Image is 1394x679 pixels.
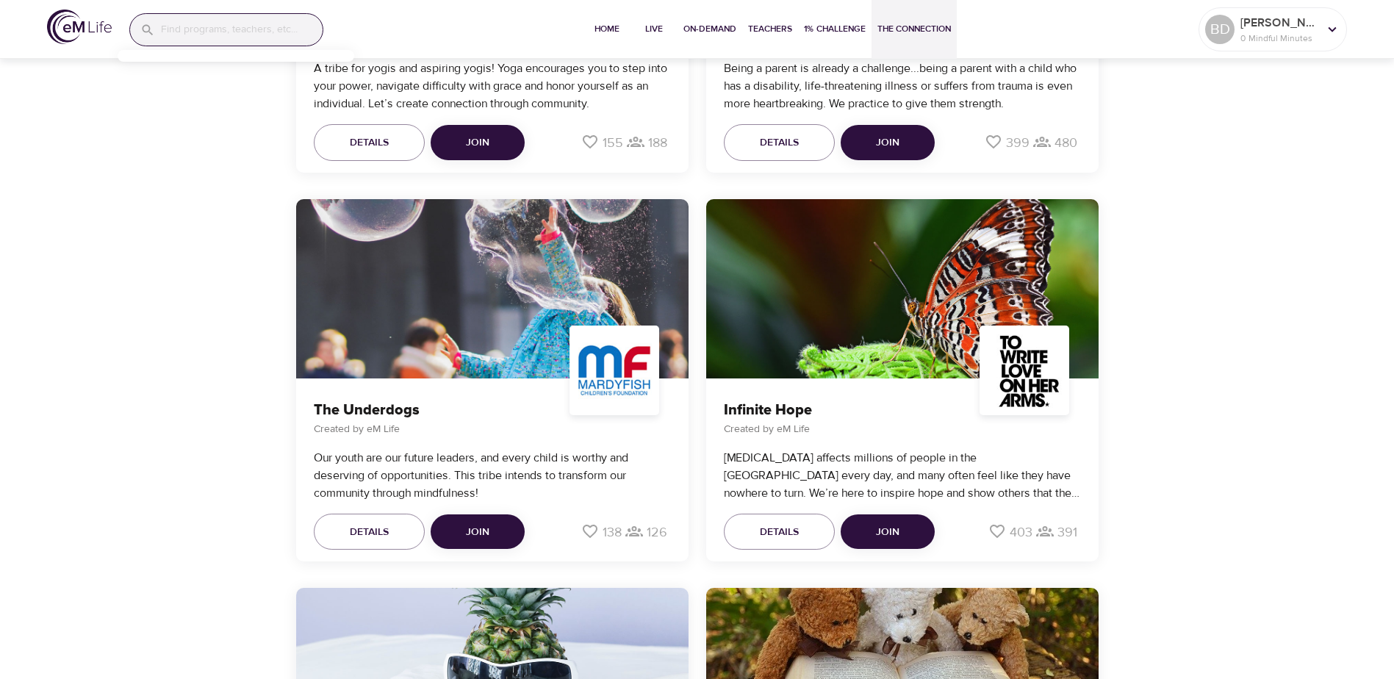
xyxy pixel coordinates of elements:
[706,199,1099,378] div: Paella dish
[1240,32,1318,45] p: 0 Mindful Minutes
[1240,14,1318,32] p: [PERSON_NAME] RAO_8777e0
[724,449,1081,502] p: [MEDICAL_DATA] affects millions of people in the [GEOGRAPHIC_DATA] every day, and many often feel...
[1057,522,1077,542] p: 391
[603,133,623,153] p: 155
[1055,133,1077,153] p: 480
[724,514,835,550] button: Details
[876,134,899,152] span: Join
[314,402,671,419] h3: The Underdogs
[760,523,799,542] span: Details
[683,21,736,37] span: On-Demand
[724,419,1081,437] p: Created by eM Life
[804,21,866,37] span: 1% Challenge
[161,14,323,46] input: Find programs, teachers, etc...
[1010,522,1032,542] p: 403
[1205,15,1235,44] div: BD
[748,21,792,37] span: Teachers
[1006,133,1030,153] p: 399
[314,514,425,550] button: Details
[589,21,625,37] span: Home
[603,522,622,542] p: 138
[724,402,1081,419] h3: Infinite Hope
[350,523,389,542] span: Details
[724,124,835,161] button: Details
[841,125,935,160] button: Join
[466,523,489,542] span: Join
[314,124,425,161] button: Details
[724,60,1081,112] p: Being a parent is already a challenge...being a parent with a child who has a disability, life-th...
[877,21,951,37] span: The Connection
[314,60,671,112] p: A tribe for yogis and aspiring yogis! Yoga encourages you to step into your power, navigate diffi...
[314,419,671,437] p: Created by eM Life
[876,523,899,542] span: Join
[431,125,525,160] button: Join
[431,514,525,550] button: Join
[760,134,799,152] span: Details
[350,134,389,152] span: Details
[647,522,667,542] p: 126
[466,134,489,152] span: Join
[636,21,672,37] span: Live
[648,133,667,153] p: 188
[296,199,689,378] div: Paella dish
[314,449,671,502] p: Our youth are our future leaders, and every child is worthy and deserving of opportunities. This ...
[841,514,935,550] button: Join
[47,10,112,44] img: logo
